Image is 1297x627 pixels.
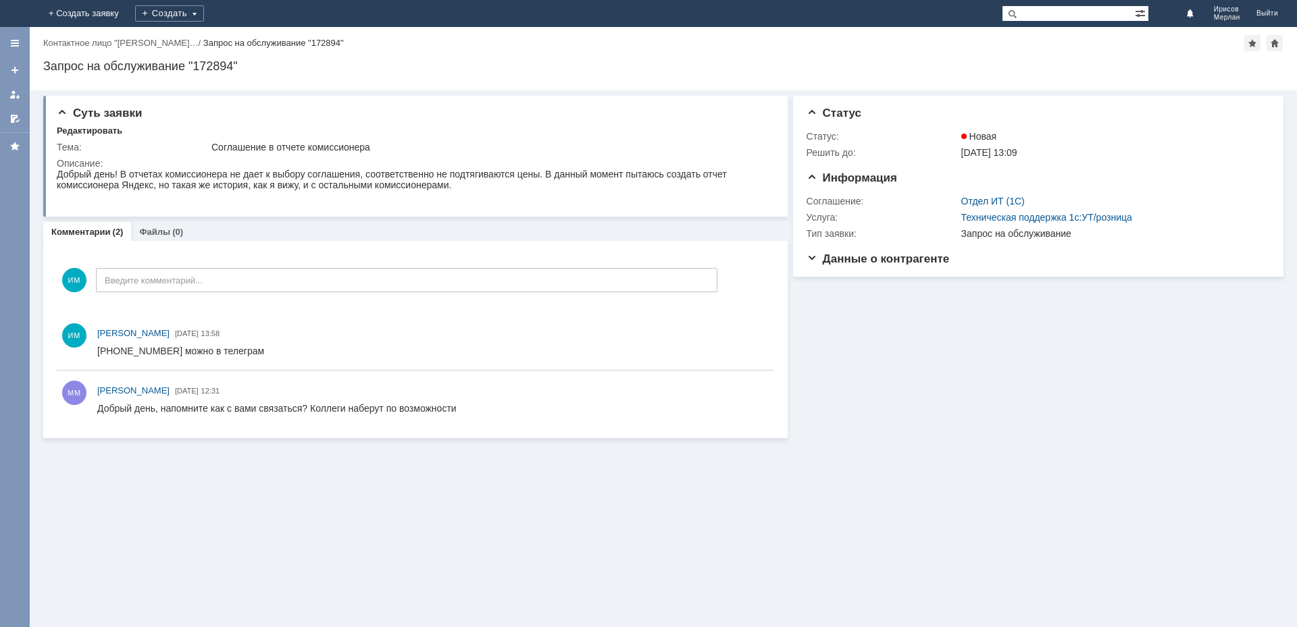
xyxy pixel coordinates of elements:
[807,147,959,158] div: Решить до:
[113,227,124,237] div: (2)
[211,142,767,153] div: Соглашение в отчете комиссионера
[961,196,1025,207] a: Отдел ИТ (1С)
[1214,13,1240,22] span: Мерлан
[1135,6,1148,19] span: Расширенный поиск
[43,59,1283,73] div: Запрос на обслуживание "172894"
[97,327,170,340] a: [PERSON_NAME]
[62,268,86,292] span: ИМ
[139,227,170,237] a: Файлы
[961,131,997,142] span: Новая
[961,212,1132,223] a: Техническая поддержка 1с:УТ/розница
[4,108,26,130] a: Мои согласования
[807,171,897,184] span: Информация
[203,38,344,48] div: Запрос на обслуживание "172894"
[807,252,950,265] span: Данные о контрагенте
[43,38,203,48] div: /
[51,227,111,237] a: Комментарии
[135,5,204,22] div: Создать
[807,131,959,142] div: Статус:
[1214,5,1240,13] span: Ирисов
[4,59,26,81] a: Создать заявку
[175,387,199,395] span: [DATE]
[97,384,170,398] a: [PERSON_NAME]
[961,228,1263,239] div: Запрос на обслуживание
[57,107,142,119] span: Суть заявки
[57,158,769,169] div: Описание:
[807,228,959,239] div: Тип заявки:
[57,142,209,153] div: Тема:
[807,196,959,207] div: Соглашение:
[57,126,122,136] div: Редактировать
[1244,35,1261,51] div: Добавить в избранное
[43,38,199,48] a: Контактное лицо "[PERSON_NAME]…
[961,147,1017,158] span: [DATE] 13:09
[175,329,199,337] span: [DATE]
[97,385,170,396] span: [PERSON_NAME]
[201,387,220,395] span: 12:31
[201,329,220,337] span: 13:58
[807,107,861,119] span: Статус
[1267,35,1283,51] div: Сделать домашней страницей
[807,212,959,223] div: Услуга:
[172,227,183,237] div: (0)
[4,84,26,105] a: Мои заявки
[97,328,170,338] span: [PERSON_NAME]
